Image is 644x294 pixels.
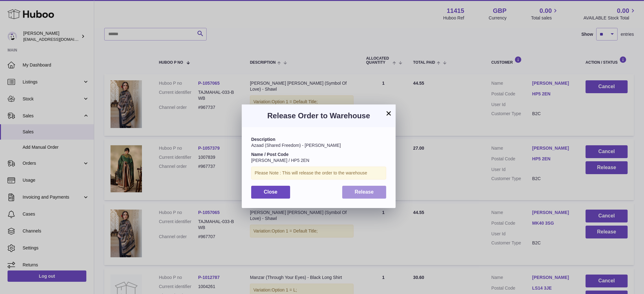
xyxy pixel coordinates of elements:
[251,158,309,163] span: [PERSON_NAME] / HP5 2EN
[355,189,374,195] span: Release
[251,186,290,199] button: Close
[251,137,275,142] strong: Description
[251,143,341,148] span: Azaad (Shared Freedom) - [PERSON_NAME]
[251,111,386,121] h3: Release Order to Warehouse
[264,189,278,195] span: Close
[385,110,392,117] button: ×
[342,186,387,199] button: Release
[251,167,386,179] div: Please Note : This will release the order to the warehouse
[251,152,289,157] strong: Name / Post Code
